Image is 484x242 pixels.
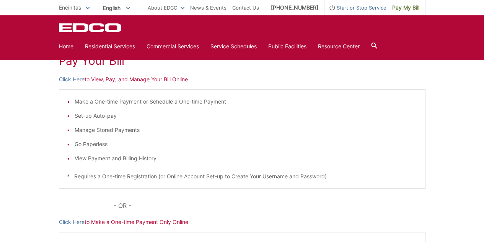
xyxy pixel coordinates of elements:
a: News & Events [190,3,227,12]
span: Pay My Bill [392,3,419,12]
li: Go Paperless [75,140,417,148]
p: to Make a One-time Payment Only Online [59,218,425,226]
a: Resource Center [318,42,360,51]
a: Commercial Services [147,42,199,51]
a: Residential Services [85,42,135,51]
a: EDCD logo. Return to the homepage. [59,23,122,32]
a: About EDCO [148,3,184,12]
a: Click Here [59,75,85,84]
a: Click Here [59,218,85,226]
li: Set-up Auto-pay [75,112,417,120]
a: Home [59,42,73,51]
p: * Requires a One-time Registration (or Online Account Set-up to Create Your Username and Password) [67,172,417,181]
a: Service Schedules [210,42,257,51]
li: View Payment and Billing History [75,154,417,163]
a: Contact Us [232,3,259,12]
a: Public Facilities [268,42,306,51]
h1: Pay Your Bill [59,54,425,67]
p: - OR - [114,200,425,211]
span: English [97,2,136,14]
li: Manage Stored Payments [75,126,417,134]
span: Encinitas [59,4,81,11]
li: Make a One-time Payment or Schedule a One-time Payment [75,97,417,106]
p: to View, Pay, and Manage Your Bill Online [59,75,425,84]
